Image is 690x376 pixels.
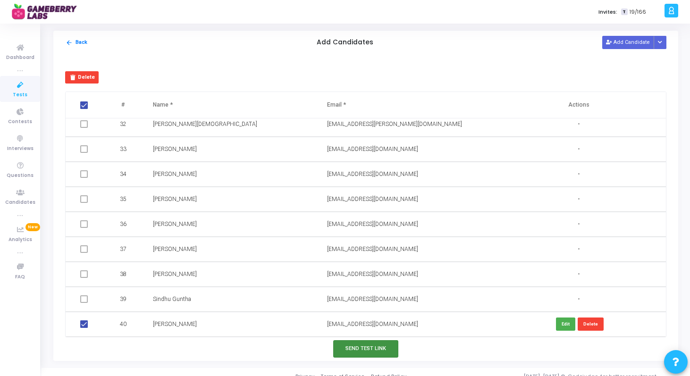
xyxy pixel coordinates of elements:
span: - [578,145,580,153]
span: 39 [120,295,126,303]
span: - [578,195,580,203]
span: [EMAIL_ADDRESS][DOMAIN_NAME] [327,171,418,177]
span: - [578,270,580,278]
span: - [578,245,580,253]
span: 35 [120,195,126,203]
div: Button group with nested dropdown [654,36,667,49]
span: [EMAIL_ADDRESS][DOMAIN_NAME] [327,321,418,327]
span: - [578,120,580,128]
button: Add Candidate [602,36,654,49]
span: Candidates [5,199,35,207]
label: Invites: [598,8,617,16]
span: [PERSON_NAME] [153,196,197,202]
span: Dashboard [6,54,34,62]
span: 36 [120,220,126,228]
span: [PERSON_NAME] [153,246,197,252]
span: Questions [7,172,34,180]
mat-icon: arrow_back [66,39,73,46]
span: Tests [13,91,27,99]
span: Interviews [7,145,34,153]
button: Send Test Link [333,340,398,358]
span: 34 [120,170,126,178]
span: 38 [120,270,126,278]
span: [EMAIL_ADDRESS][DOMAIN_NAME] [327,246,418,252]
span: [PERSON_NAME] [153,321,197,327]
span: Analytics [8,236,32,244]
span: 32 [120,120,126,128]
th: Email * [318,92,492,118]
th: # [104,92,143,118]
span: FAQ [15,273,25,281]
span: [PERSON_NAME] [153,171,197,177]
span: [PERSON_NAME] [153,146,197,152]
span: [PERSON_NAME] [153,271,197,277]
span: [EMAIL_ADDRESS][DOMAIN_NAME] [327,196,418,202]
span: [EMAIL_ADDRESS][DOMAIN_NAME] [327,271,418,277]
span: - [578,295,580,303]
img: logo [12,2,83,21]
span: [EMAIL_ADDRESS][PERSON_NAME][DOMAIN_NAME] [327,121,462,127]
span: [EMAIL_ADDRESS][DOMAIN_NAME] [327,221,418,227]
span: Contests [8,118,32,126]
h5: Add Candidates [317,39,373,47]
span: New [25,223,40,231]
button: Delete [65,71,99,84]
span: - [578,220,580,228]
span: [PERSON_NAME][DEMOGRAPHIC_DATA] [153,121,257,127]
button: Edit [556,318,575,330]
span: 40 [120,320,126,328]
span: [PERSON_NAME] [153,221,197,227]
span: 37 [120,245,126,253]
span: Sindhu Guntha [153,296,191,302]
span: - [578,170,580,178]
th: Name * [143,92,318,118]
span: 33 [120,145,126,153]
button: Delete [578,318,604,330]
span: T [621,8,627,16]
th: Actions [492,92,666,118]
button: Back [65,38,88,47]
span: [EMAIL_ADDRESS][DOMAIN_NAME] [327,146,418,152]
span: 19/166 [630,8,646,16]
span: [EMAIL_ADDRESS][DOMAIN_NAME] [327,296,418,302]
